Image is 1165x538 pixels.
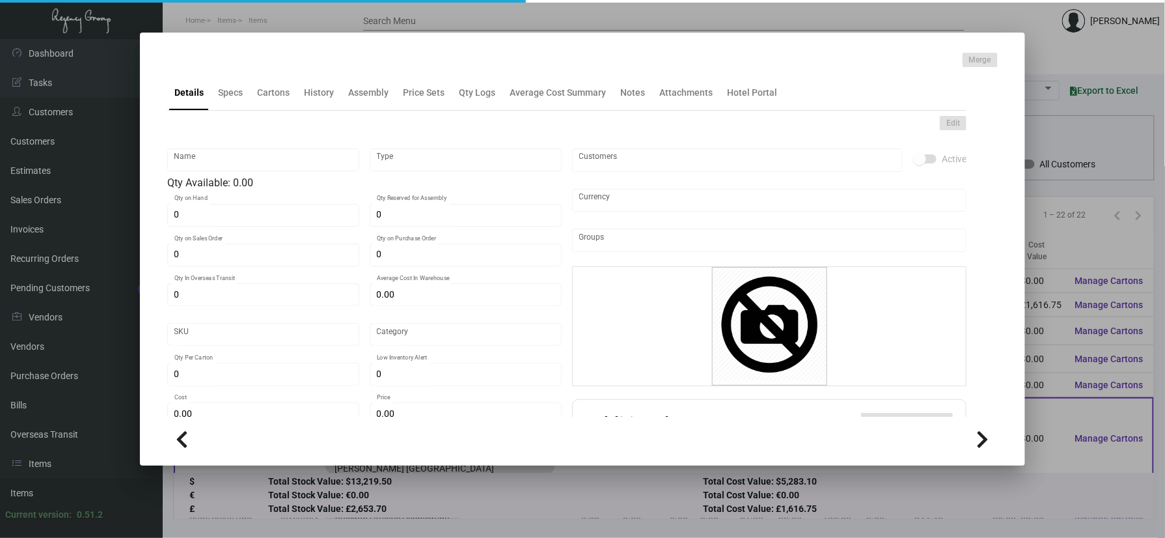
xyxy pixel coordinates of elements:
[459,86,495,100] div: Qty Logs
[861,413,953,436] button: Add Additional Fee
[218,86,243,100] div: Specs
[257,86,290,100] div: Cartons
[659,86,713,100] div: Attachments
[579,235,960,246] input: Add new..
[727,86,777,100] div: Hotel Portal
[167,175,562,191] div: Qty Available: 0.00
[510,86,606,100] div: Average Cost Summary
[946,118,960,129] span: Edit
[963,53,998,67] button: Merge
[403,86,445,100] div: Price Sets
[620,86,645,100] div: Notes
[348,86,389,100] div: Assembly
[942,151,966,167] span: Active
[5,508,72,522] div: Current version:
[586,413,712,436] h2: Additional Fees
[304,86,334,100] div: History
[174,86,204,100] div: Details
[579,155,896,165] input: Add new..
[969,55,991,66] span: Merge
[77,508,103,522] div: 0.51.2
[940,116,966,130] button: Edit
